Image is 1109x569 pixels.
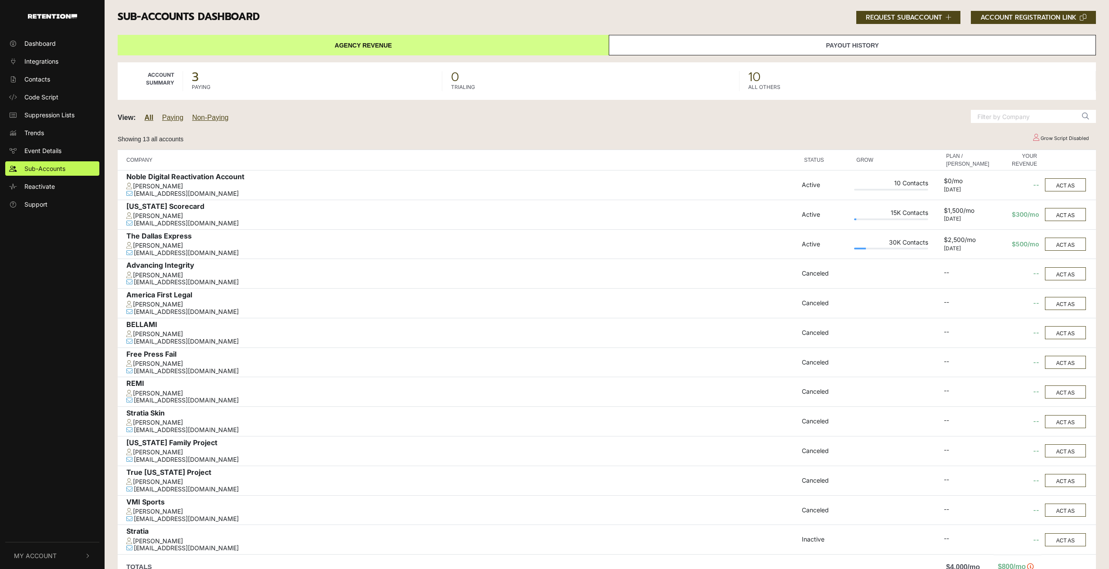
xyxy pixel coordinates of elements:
div: [EMAIL_ADDRESS][DOMAIN_NAME] [126,368,797,375]
span: 0 [451,71,731,83]
td: Canceled [800,436,852,466]
span: Suppression Lists [24,110,75,119]
th: COMPANY [118,150,800,170]
div: [EMAIL_ADDRESS][DOMAIN_NAME] [126,515,797,523]
h3: Sub-accounts Dashboard [118,11,1096,24]
a: Paying [162,114,183,121]
div: -- [944,446,991,456]
div: REMI [126,379,797,389]
span: My Account [14,551,57,560]
td: $500/mo [994,229,1041,259]
div: Stratia Skin [126,409,797,419]
small: Showing 13 all accounts [118,136,183,143]
td: Active [800,200,852,229]
a: Dashboard [5,36,99,51]
td: -- [994,466,1041,495]
div: [PERSON_NAME] [126,478,797,486]
button: ACT AS [1045,385,1086,399]
button: My Account [5,542,99,569]
div: 30K Contacts [854,239,928,248]
span: Support [24,200,47,209]
td: Canceled [800,495,852,525]
div: [EMAIL_ADDRESS][DOMAIN_NAME] [126,249,797,257]
div: [DATE] [944,216,991,222]
div: [PERSON_NAME] [126,390,797,397]
div: America First Legal [126,291,797,301]
div: -- [944,387,991,396]
div: [DATE] [944,245,991,252]
a: Sub-Accounts [5,161,99,176]
div: [EMAIL_ADDRESS][DOMAIN_NAME] [126,308,797,316]
div: -- [944,417,991,426]
div: [PERSON_NAME] [126,212,797,220]
div: [PERSON_NAME] [126,360,797,368]
div: $0/mo [944,177,991,187]
div: [EMAIL_ADDRESS][DOMAIN_NAME] [126,426,797,434]
a: Reactivate [5,179,99,194]
button: ACT AS [1045,297,1086,310]
th: STATUS [800,150,852,170]
span: Dashboard [24,39,56,48]
button: ACT AS [1045,474,1086,487]
td: Canceled [800,348,852,377]
a: Non-Paying [192,114,229,121]
button: ACT AS [1045,533,1086,546]
span: Reactivate [24,182,55,191]
td: Account Summary [118,62,183,100]
label: TRIALING [451,83,475,91]
div: [PERSON_NAME] [126,449,797,456]
a: Event Details [5,143,99,158]
div: $1,500/mo [944,207,991,216]
div: [DATE] [944,187,991,193]
td: -- [994,495,1041,525]
div: Plan Usage: 3% [854,218,928,220]
span: Sub-Accounts [24,164,65,173]
td: -- [994,170,1041,200]
button: ACT AS [1045,208,1086,221]
th: GROW [852,150,930,170]
div: [PERSON_NAME] [126,272,797,279]
div: [PERSON_NAME] [126,301,797,308]
div: VMI Sports [126,498,797,508]
a: Code Script [5,90,99,104]
button: REQUEST SUBACCOUNT [856,11,961,24]
td: -- [994,318,1041,348]
button: ACCOUNT REGISTRATION LINK [971,11,1096,24]
a: All [145,114,153,121]
div: [US_STATE] Family Project [126,439,797,449]
td: Inactive [800,525,852,555]
div: [EMAIL_ADDRESS][DOMAIN_NAME] [126,397,797,404]
input: Filter by Company [971,110,1075,123]
td: -- [994,525,1041,555]
div: -- [944,535,991,544]
a: Trends [5,126,99,140]
td: Active [800,229,852,259]
span: Trends [24,128,44,137]
div: Plan Usage: 0% [854,189,928,191]
button: ACT AS [1045,326,1086,339]
div: Advancing Integrity [126,261,797,271]
div: [EMAIL_ADDRESS][DOMAIN_NAME] [126,279,797,286]
div: -- [944,506,991,515]
td: Canceled [800,377,852,407]
a: Agency Revenue [118,35,609,55]
td: Canceled [800,259,852,289]
td: -- [994,377,1041,407]
button: ACT AS [1045,415,1086,428]
div: [EMAIL_ADDRESS][DOMAIN_NAME] [126,190,797,198]
label: ALL OTHERS [748,83,780,91]
td: $300/mo [994,200,1041,229]
strong: 3 [192,68,199,86]
div: [PERSON_NAME] [126,242,797,249]
strong: View: [118,114,136,121]
div: The Dallas Express [126,232,797,242]
a: Contacts [5,72,99,86]
div: [PERSON_NAME] [126,183,797,190]
button: ACT AS [1045,238,1086,251]
div: 10 Contacts [854,180,928,189]
div: True [US_STATE] Project [126,468,797,478]
div: [PERSON_NAME] [126,538,797,545]
div: [PERSON_NAME] [126,419,797,426]
a: Suppression Lists [5,108,99,122]
div: [EMAIL_ADDRESS][DOMAIN_NAME] [126,220,797,227]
